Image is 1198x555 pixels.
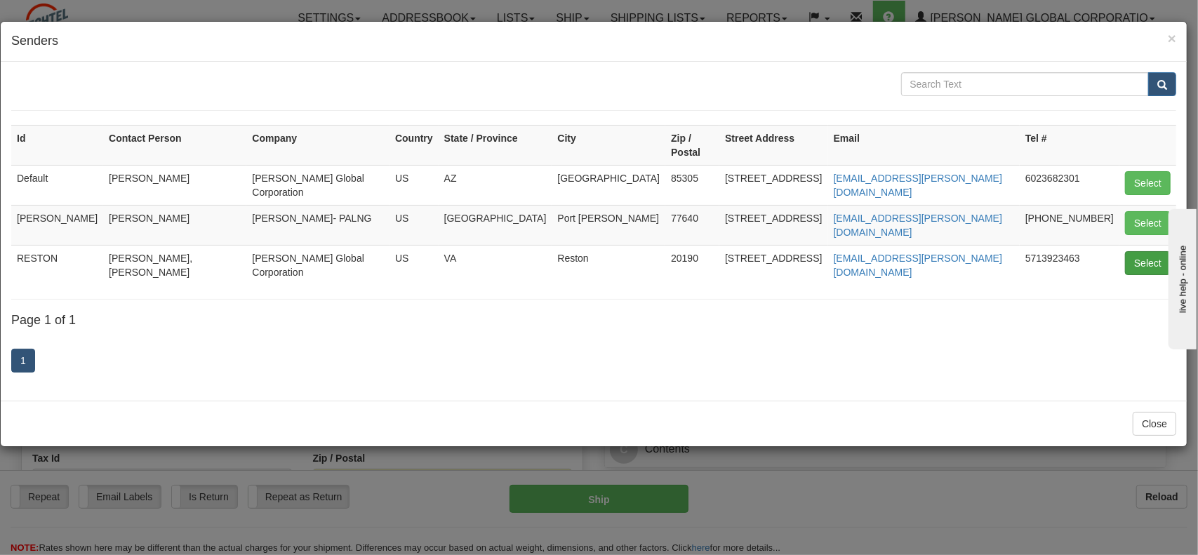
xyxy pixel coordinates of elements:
[246,125,390,165] th: Company
[11,165,103,205] td: Default
[552,245,665,285] td: Reston
[11,125,103,165] th: Id
[103,125,246,165] th: Contact Person
[103,165,246,205] td: [PERSON_NAME]
[552,205,665,245] td: Port [PERSON_NAME]
[1133,412,1176,436] button: Close
[665,165,719,205] td: 85305
[390,125,439,165] th: Country
[11,314,1176,328] h4: Page 1 of 1
[665,205,719,245] td: 77640
[103,245,246,285] td: [PERSON_NAME], [PERSON_NAME]
[439,205,552,245] td: [GEOGRAPHIC_DATA]
[834,213,1002,238] a: [EMAIL_ADDRESS][PERSON_NAME][DOMAIN_NAME]
[719,205,827,245] td: [STREET_ADDRESS]
[11,32,1176,51] h4: Senders
[1020,205,1119,245] td: [PHONE_NUMBER]
[1125,171,1171,195] button: Select
[1166,206,1197,349] iframe: chat widget
[719,245,827,285] td: [STREET_ADDRESS]
[11,245,103,285] td: RESTON
[901,72,1150,96] input: Search Text
[246,205,390,245] td: [PERSON_NAME]- PALNG
[665,125,719,165] th: Zip / Postal
[439,165,552,205] td: AZ
[719,165,827,205] td: [STREET_ADDRESS]
[1168,30,1176,46] span: ×
[1125,211,1171,235] button: Select
[828,125,1020,165] th: Email
[1020,165,1119,205] td: 6023682301
[11,12,130,22] div: live help - online
[665,245,719,285] td: 20190
[719,125,827,165] th: Street Address
[552,125,665,165] th: City
[552,165,665,205] td: [GEOGRAPHIC_DATA]
[1020,125,1119,165] th: Tel #
[834,253,1002,278] a: [EMAIL_ADDRESS][PERSON_NAME][DOMAIN_NAME]
[1168,31,1176,46] button: Close
[103,205,246,245] td: [PERSON_NAME]
[390,165,439,205] td: US
[834,173,1002,198] a: [EMAIL_ADDRESS][PERSON_NAME][DOMAIN_NAME]
[390,205,439,245] td: US
[11,349,35,373] a: 1
[439,245,552,285] td: VA
[439,125,552,165] th: State / Province
[246,165,390,205] td: [PERSON_NAME] Global Corporation
[1020,245,1119,285] td: 5713923463
[246,245,390,285] td: [PERSON_NAME] Global Corporation
[390,245,439,285] td: US
[1125,251,1171,275] button: Select
[11,205,103,245] td: [PERSON_NAME]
